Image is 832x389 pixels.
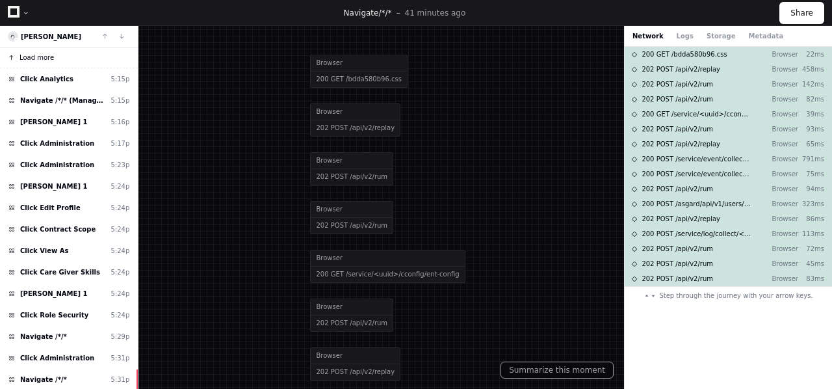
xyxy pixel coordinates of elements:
[642,229,751,239] span: 200 POST /service/log/collect/<uuid>
[20,203,81,213] span: Click Edit Profile
[642,244,713,254] span: 202 POST /api/v2/rum
[798,154,824,164] p: 791ms
[642,94,713,104] span: 202 POST /api/v2/rum
[111,117,130,127] div: 5:16p
[762,259,798,269] p: Browser
[344,8,379,18] span: Navigate
[20,181,87,191] span: [PERSON_NAME] 1
[798,199,824,209] p: 323ms
[762,244,798,254] p: Browser
[20,96,106,105] span: Navigate /*/* (Manage Lists)
[19,53,54,62] span: Load more
[642,79,713,89] span: 202 POST /api/v2/rum
[798,79,824,89] p: 142ms
[798,139,824,149] p: 65ms
[762,79,798,89] p: Browser
[798,214,824,224] p: 86ms
[111,181,130,191] div: 5:24p
[798,124,824,134] p: 93ms
[642,259,713,269] span: 202 POST /api/v2/rum
[798,49,824,59] p: 22ms
[642,124,713,134] span: 202 POST /api/v2/rum
[762,184,798,194] p: Browser
[642,214,720,224] span: 202 POST /api/v2/replay
[707,31,735,41] button: Storage
[642,49,727,59] span: 200 GET /bdda580b96.css
[405,8,466,18] p: 41 minutes ago
[642,109,751,119] span: 200 GET /service/<uuid>/cconfig/ent-config
[20,375,67,384] span: Navigate /*/*
[111,224,130,234] div: 5:24p
[111,203,130,213] div: 5:24p
[111,310,130,320] div: 5:24p
[798,274,824,284] p: 83ms
[642,274,713,284] span: 202 POST /api/v2/rum
[20,267,100,277] span: Click Care Giver Skills
[111,74,130,84] div: 5:15p
[762,64,798,74] p: Browser
[762,199,798,209] p: Browser
[798,94,824,104] p: 82ms
[762,274,798,284] p: Browser
[20,139,94,148] span: Click Administration
[677,31,694,41] button: Logs
[642,199,751,209] span: 200 POST /asgard/api/v1/users/cohort
[500,362,614,379] button: Summarize this moment
[111,375,130,384] div: 5:31p
[20,353,94,363] span: Click Administration
[20,310,88,320] span: Click Role Security
[659,291,812,301] span: Step through the journey with your arrow keys.
[111,289,130,299] div: 5:24p
[20,117,87,127] span: [PERSON_NAME] 1
[111,267,130,277] div: 5:24p
[762,49,798,59] p: Browser
[20,74,73,84] span: Click Analytics
[798,169,824,179] p: 75ms
[748,31,783,41] button: Metadata
[20,224,96,234] span: Click Contract Scope
[20,246,68,256] span: Click View As
[20,289,87,299] span: [PERSON_NAME] 1
[642,169,751,179] span: 200 POST /service/event/collect/v2/<uuid>
[762,229,798,239] p: Browser
[21,33,81,40] a: [PERSON_NAME]
[9,33,18,41] img: 10.svg
[111,160,130,170] div: 5:23p
[779,2,824,24] button: Share
[642,154,751,164] span: 200 POST /service/event/collect/v2/<uuid>
[111,353,130,363] div: 5:31p
[762,124,798,134] p: Browser
[642,64,720,74] span: 202 POST /api/v2/replay
[762,139,798,149] p: Browser
[798,244,824,254] p: 72ms
[642,139,720,149] span: 202 POST /api/v2/replay
[762,169,798,179] p: Browser
[20,332,67,342] span: Navigate /*/*
[111,332,130,342] div: 5:29p
[798,184,824,194] p: 94ms
[762,109,798,119] p: Browser
[798,64,824,74] p: 458ms
[762,94,798,104] p: Browser
[111,139,130,148] div: 5:17p
[111,96,130,105] div: 5:15p
[762,214,798,224] p: Browser
[642,184,713,194] span: 202 POST /api/v2/rum
[798,229,824,239] p: 113ms
[111,246,130,256] div: 5:24p
[798,109,824,119] p: 39ms
[632,31,664,41] button: Network
[762,154,798,164] p: Browser
[20,160,94,170] span: Click Administration
[798,259,824,269] p: 45ms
